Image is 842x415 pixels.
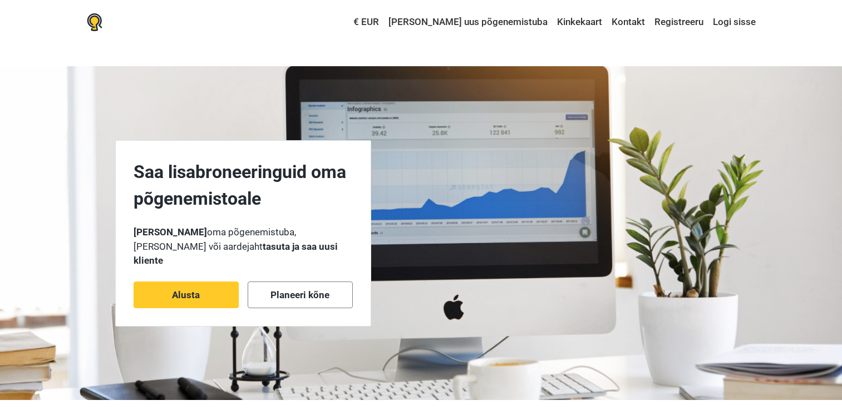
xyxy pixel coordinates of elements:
a: Kinkekaart [554,12,605,32]
a: Alusta [134,281,239,308]
p: Saa lisabroneeringuid oma põgenemistoale [134,159,353,212]
p: oma põgenemistuba, [PERSON_NAME] või aardejaht [134,225,353,268]
a: Registreeru [652,12,706,32]
a: Planeeri kõne [248,281,353,308]
a: Kontakt [609,12,648,32]
img: Nowescape logo [87,13,102,31]
a: [PERSON_NAME] uus põgenemistuba [386,12,550,32]
strong: [PERSON_NAME] [134,226,207,238]
a: € EUR [351,12,382,32]
a: Logi sisse [710,12,756,32]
